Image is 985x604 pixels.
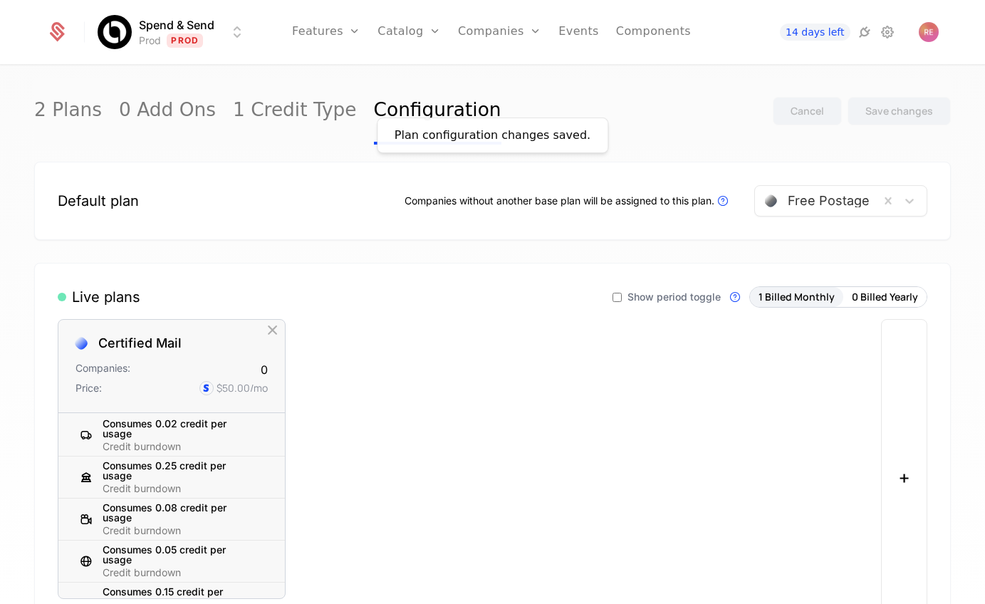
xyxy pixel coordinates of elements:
div: Companies: [75,361,130,378]
button: 0 Billed Yearly [843,287,927,307]
a: 14 days left [780,24,850,41]
a: Integrations [856,24,873,41]
a: 0 Add Ons [119,78,216,145]
div: Hide Entitlement [256,510,273,528]
div: Consumes 0.05 credit per usageCredit burndown [58,541,285,583]
div: $50.00 /mo [217,381,268,395]
div: Consumes 0.25 credit per usage [103,461,251,481]
div: Prod [139,33,161,48]
div: 0 [261,361,268,378]
span: Prod [167,33,203,48]
div: Companies without another base plan will be assigned to this plan. [405,192,731,209]
div: Credit burndown [103,484,251,494]
div: Plan configuration changes saved. [395,127,590,144]
div: Consumes 0.08 credit per usageCredit burndown [58,499,285,541]
div: Consumes 0.05 credit per usage [103,545,251,565]
div: Save changes [865,104,933,118]
div: Consumes 0.08 credit per usage [103,503,251,523]
div: Certified Mail [98,337,182,350]
button: Select environment [102,16,246,48]
a: 1 Credit Type [233,78,357,145]
img: ryan echternacht [919,22,939,42]
div: Credit burndown [103,568,251,578]
span: Show period toggle [627,292,721,302]
div: Consumes 0.25 credit per usageCredit burndown [58,457,285,499]
div: Credit burndown [103,442,251,452]
div: Live plans [58,287,140,307]
div: Hide Entitlement [256,552,273,571]
span: Spend & Send [139,16,214,33]
a: Settings [879,24,896,41]
a: Configuration [374,78,501,145]
a: 2 Plans [34,78,102,145]
button: Open user button [919,22,939,42]
img: Spend & Send [98,15,132,49]
button: Cancel [773,97,842,125]
div: Hide Entitlement [256,426,273,444]
div: Default plan [58,191,139,211]
div: Consumes 0.02 credit per usage [103,419,251,439]
div: Cancel [791,104,824,118]
div: Price: [75,381,102,395]
button: 1 Billed Monthly [750,287,843,307]
button: Save changes [848,97,951,125]
div: Consumes 0.02 credit per usageCredit burndown [58,415,285,457]
div: Hide Entitlement [256,468,273,486]
div: Credit burndown [103,526,251,536]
